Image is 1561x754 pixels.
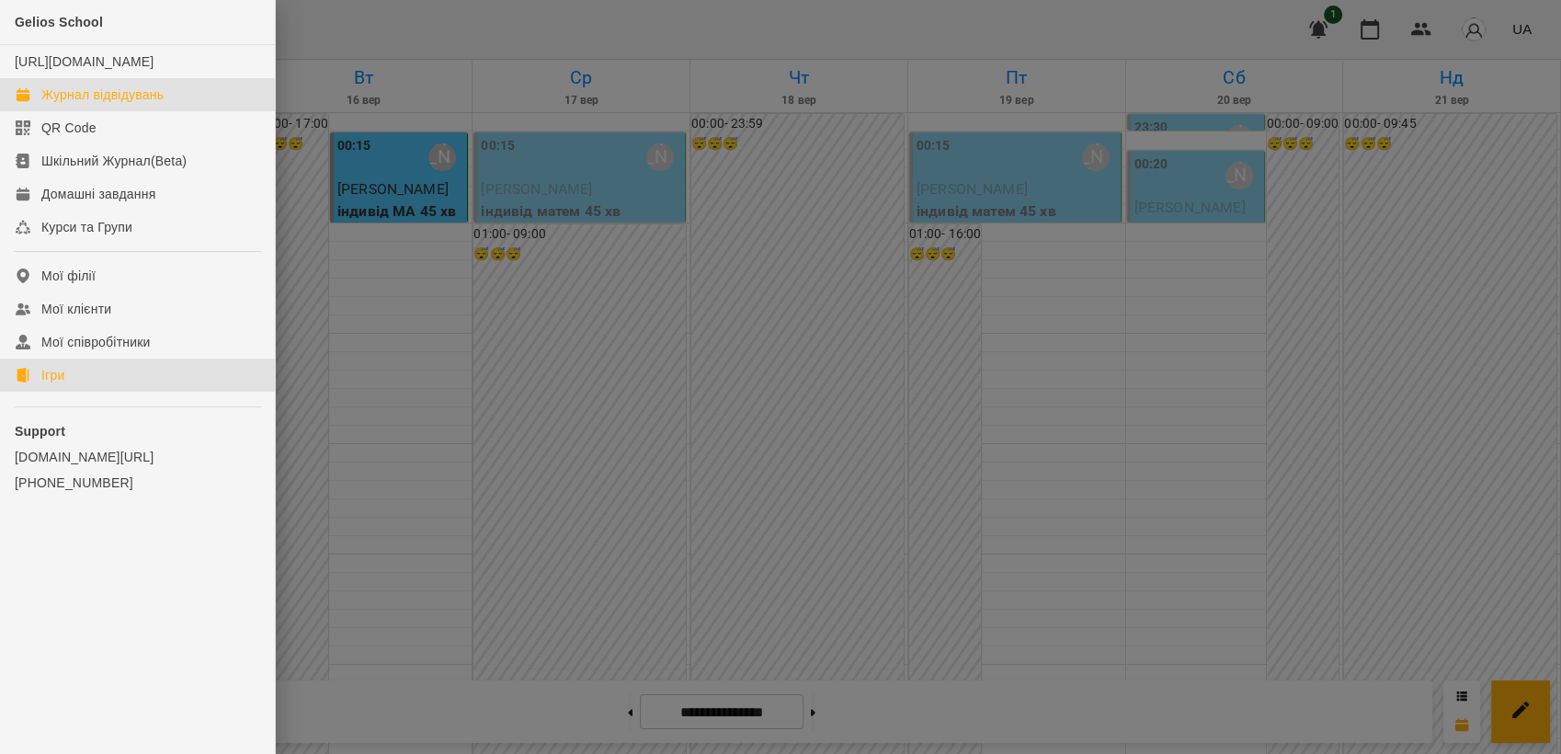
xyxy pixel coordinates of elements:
[41,152,187,170] div: Шкільний Журнал(Beta)
[15,474,260,492] a: [PHONE_NUMBER]
[41,300,111,318] div: Мої клієнти
[15,15,103,29] span: Gelios School
[41,218,132,236] div: Курси та Групи
[15,448,260,466] a: [DOMAIN_NAME][URL]
[41,333,151,351] div: Мої співробітники
[41,267,96,285] div: Мої філії
[41,366,64,384] div: Ігри
[41,86,164,104] div: Журнал відвідувань
[15,54,154,69] a: [URL][DOMAIN_NAME]
[41,185,155,203] div: Домашні завдання
[41,119,97,137] div: QR Code
[15,422,260,440] p: Support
